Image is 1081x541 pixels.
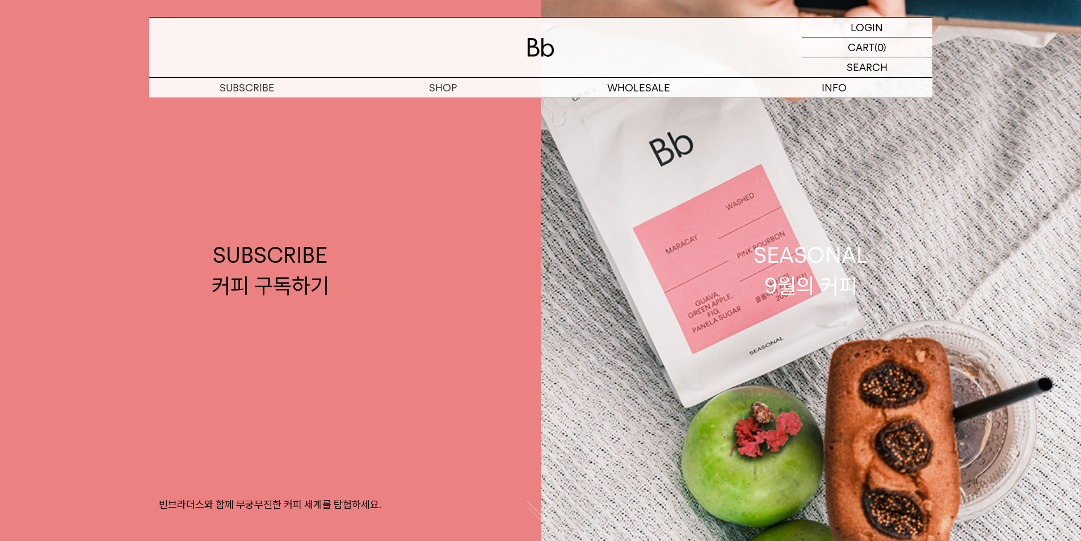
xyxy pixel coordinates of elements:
[802,37,932,57] a: CART (0)
[848,37,874,57] p: CART
[802,18,932,37] a: LOGIN
[149,78,345,98] a: SUBSCRIBE
[345,78,541,98] a: SHOP
[874,37,886,57] p: (0)
[851,18,883,37] p: LOGIN
[212,240,329,300] div: SUBSCRIBE 커피 구독하기
[847,57,887,77] p: SEARCH
[527,38,554,57] img: 로고
[737,78,932,98] p: INFO
[541,78,737,98] p: WHOLESALE
[754,240,868,300] div: SEASONAL 9월의 커피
